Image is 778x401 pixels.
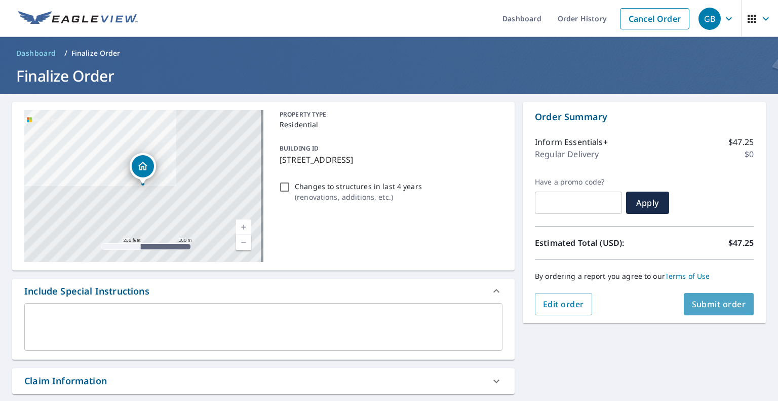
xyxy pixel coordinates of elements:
[12,45,60,61] a: Dashboard
[535,177,622,187] label: Have a promo code?
[24,374,107,388] div: Claim Information
[16,48,56,58] span: Dashboard
[684,293,754,315] button: Submit order
[236,220,251,235] a: Current Level 17, Zoom In
[745,148,754,160] p: $0
[280,110,498,119] p: PROPERTY TYPE
[728,237,754,249] p: $47.25
[12,45,766,61] nav: breadcrumb
[535,237,644,249] p: Estimated Total (USD):
[280,154,498,166] p: [STREET_ADDRESS]
[236,235,251,250] a: Current Level 17, Zoom Out
[24,284,149,298] div: Include Special Instructions
[728,136,754,148] p: $47.25
[12,368,515,394] div: Claim Information
[295,192,422,202] p: ( renovations, additions, etc. )
[620,8,689,29] a: Cancel Order
[535,293,592,315] button: Edit order
[634,197,661,208] span: Apply
[535,272,754,281] p: By ordering a report you agree to our
[535,136,608,148] p: Inform Essentials+
[64,47,67,59] li: /
[535,110,754,124] p: Order Summary
[71,48,121,58] p: Finalize Order
[12,65,766,86] h1: Finalize Order
[130,153,156,185] div: Dropped pin, building 1, Residential property, 4520 Fairfax Ave Dallas, TX 75205
[12,279,515,303] div: Include Special Instructions
[665,271,710,281] a: Terms of Use
[692,299,746,310] span: Submit order
[543,299,584,310] span: Edit order
[295,181,422,192] p: Changes to structures in last 4 years
[535,148,599,160] p: Regular Delivery
[698,8,721,30] div: GB
[280,144,319,153] p: BUILDING ID
[18,11,138,26] img: EV Logo
[280,119,498,130] p: Residential
[626,192,669,214] button: Apply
